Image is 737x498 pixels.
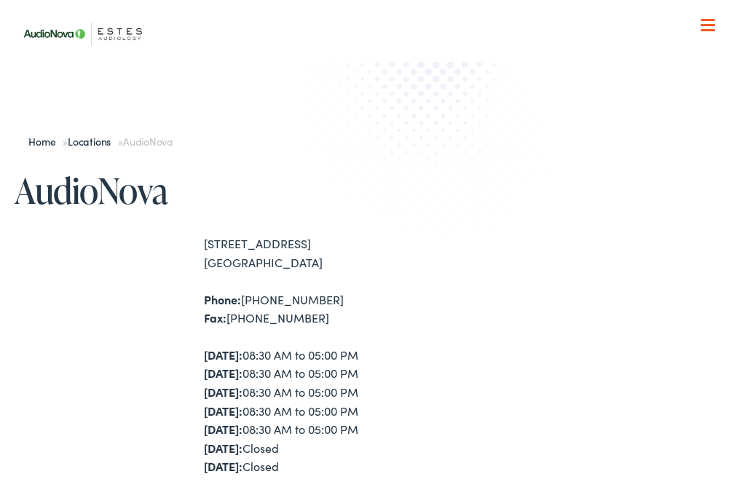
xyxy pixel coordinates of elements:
[204,365,243,381] strong: [DATE]:
[25,58,722,103] a: What We Offer
[204,384,243,400] strong: [DATE]:
[28,134,63,149] a: Home
[204,234,368,272] div: [STREET_ADDRESS] [GEOGRAPHIC_DATA]
[204,309,226,325] strong: Fax:
[204,421,243,437] strong: [DATE]:
[123,134,173,149] span: AudioNova
[204,290,368,328] div: [PHONE_NUMBER] [PHONE_NUMBER]
[204,347,243,363] strong: [DATE]:
[28,134,173,149] span: » »
[204,291,241,307] strong: Phone:
[204,346,368,476] div: 08:30 AM to 05:00 PM 08:30 AM to 05:00 PM 08:30 AM to 05:00 PM 08:30 AM to 05:00 PM 08:30 AM to 0...
[204,403,243,419] strong: [DATE]:
[15,171,368,210] h1: AudioNova
[68,134,118,149] a: Locations
[204,440,243,456] strong: [DATE]:
[204,458,243,474] strong: [DATE]:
